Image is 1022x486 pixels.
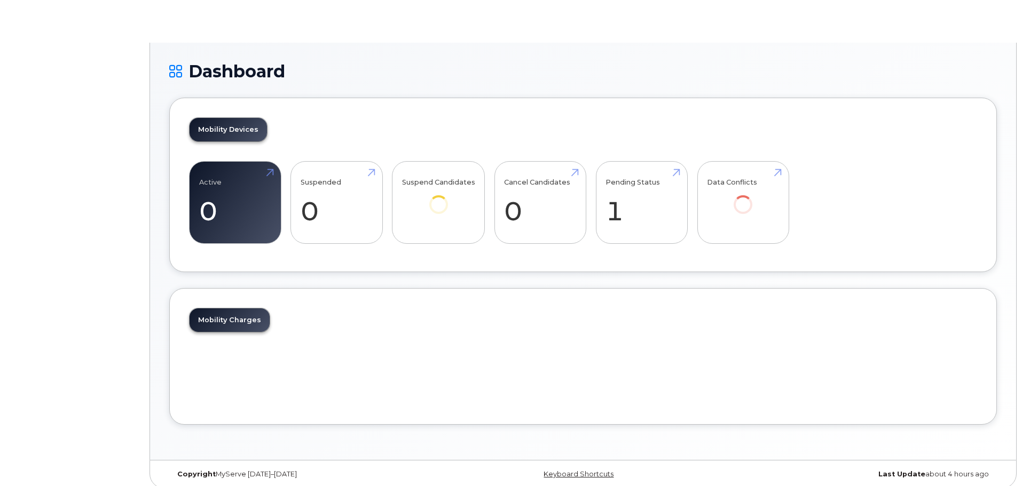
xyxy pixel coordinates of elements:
[199,168,271,238] a: Active 0
[169,62,997,81] h1: Dashboard
[707,168,779,229] a: Data Conflicts
[177,470,216,478] strong: Copyright
[504,168,576,238] a: Cancel Candidates 0
[721,470,997,479] div: about 4 hours ago
[606,168,678,238] a: Pending Status 1
[544,470,614,478] a: Keyboard Shortcuts
[878,470,925,478] strong: Last Update
[190,118,267,141] a: Mobility Devices
[190,308,270,332] a: Mobility Charges
[169,470,445,479] div: MyServe [DATE]–[DATE]
[301,168,373,238] a: Suspended 0
[402,178,475,186] h4: Suspend Candidates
